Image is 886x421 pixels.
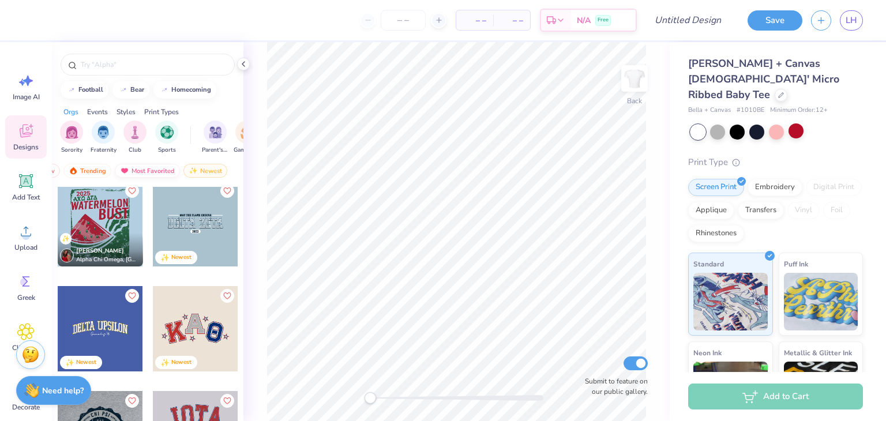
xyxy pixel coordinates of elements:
span: Game Day [234,146,260,155]
div: Vinyl [787,202,820,219]
button: Like [220,289,234,303]
span: Greek [17,293,35,302]
label: Submit to feature on our public gallery. [579,376,648,397]
img: Neon Ink [693,362,768,419]
button: filter button [202,121,228,155]
span: Neon Ink [693,347,722,359]
img: trend_line.gif [67,87,76,93]
div: Newest [76,358,96,367]
div: Digital Print [806,179,862,196]
div: Newest [183,164,227,178]
div: Newest [171,253,192,262]
div: filter for Sorority [60,121,83,155]
img: Metallic & Glitter Ink [784,362,858,419]
input: – – [381,10,426,31]
button: Like [125,394,139,408]
div: filter for Fraternity [91,121,117,155]
div: Orgs [63,107,78,117]
div: filter for Game Day [234,121,260,155]
span: Bella + Canvas [688,106,731,115]
span: – – [500,14,523,27]
span: Image AI [13,92,40,102]
div: Foil [823,202,850,219]
div: Rhinestones [688,225,744,242]
span: – – [463,14,486,27]
button: filter button [91,121,117,155]
div: Styles [117,107,136,117]
div: Print Type [688,156,863,169]
div: Print Types [144,107,179,117]
span: [PERSON_NAME] + Canvas [DEMOGRAPHIC_DATA]' Micro Ribbed Baby Tee [688,57,839,102]
div: Events [87,107,108,117]
img: trend_line.gif [160,87,169,93]
span: Metallic & Glitter Ink [784,347,852,359]
button: Like [125,289,139,303]
img: Standard [693,273,768,330]
span: Upload [14,243,37,252]
img: Puff Ink [784,273,858,330]
img: Back [623,67,646,90]
button: Like [220,394,234,408]
span: Add Text [12,193,40,202]
button: Like [125,184,139,198]
span: Sorority [61,146,82,155]
button: Save [748,10,802,31]
button: filter button [234,121,260,155]
div: Trending [63,164,111,178]
img: Fraternity Image [97,126,110,139]
div: homecoming [171,87,211,93]
button: Like [220,184,234,198]
button: bear [112,81,149,99]
img: most_fav.gif [120,167,129,175]
img: Parent's Weekend Image [209,126,222,139]
button: filter button [155,121,178,155]
div: Back [627,96,642,106]
div: filter for Parent's Weekend [202,121,228,155]
div: Transfers [738,202,784,219]
span: # 1010BE [737,106,764,115]
div: Screen Print [688,179,744,196]
span: N/A [577,14,591,27]
button: football [61,81,108,99]
img: Club Image [129,126,141,139]
div: filter for Club [123,121,147,155]
img: Sports Image [160,126,174,139]
img: newest.gif [189,167,198,175]
div: bear [130,87,144,93]
span: Minimum Order: 12 + [770,106,828,115]
div: filter for Sports [155,121,178,155]
a: LH [840,10,863,31]
span: Club [129,146,141,155]
span: Puff Ink [784,258,808,270]
span: Designs [13,142,39,152]
img: Game Day Image [241,126,254,139]
button: filter button [123,121,147,155]
div: Newest [171,358,192,367]
div: Most Favorited [115,164,180,178]
img: trend_line.gif [119,87,128,93]
span: Clipart & logos [7,343,45,362]
span: Parent's Weekend [202,146,228,155]
strong: Need help? [42,385,84,396]
span: Free [598,16,609,24]
div: Accessibility label [365,392,376,404]
div: Embroidery [748,179,802,196]
span: [PERSON_NAME] [76,247,124,255]
input: Try "Alpha" [80,59,227,70]
button: homecoming [153,81,216,99]
input: Untitled Design [645,9,730,32]
button: filter button [60,121,83,155]
div: Applique [688,202,734,219]
span: Standard [693,258,724,270]
span: Fraternity [91,146,117,155]
img: Sorority Image [65,126,78,139]
img: trending.gif [69,167,78,175]
div: football [78,87,103,93]
span: Alpha Chi Omega, [GEOGRAPHIC_DATA] [76,255,138,264]
span: LH [846,14,857,27]
span: Sports [158,146,176,155]
span: Decorate [12,403,40,412]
